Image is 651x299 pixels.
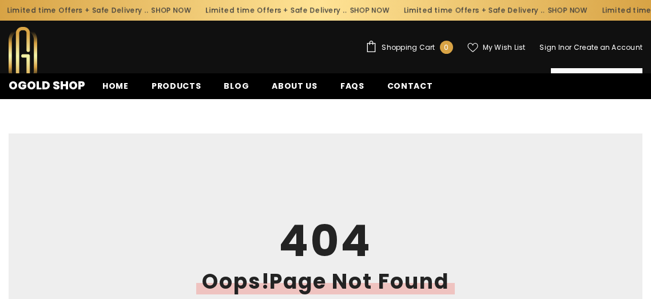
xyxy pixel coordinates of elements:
[625,68,642,85] button: Search
[140,80,213,99] a: Products
[539,42,565,52] a: Sign In
[196,272,454,292] h2: Oops!Page Not Found
[467,42,526,53] a: My Wish List
[260,80,329,99] a: About us
[9,80,85,91] a: Ogold Shop
[548,4,588,17] a: SHOP NOW
[382,44,435,51] span: Shopping Cart
[212,80,260,99] a: Blog
[167,219,484,263] h1: 404
[387,80,433,92] span: Contact
[396,1,595,19] div: Limited time Offers + Safe Delivery ..
[444,41,448,54] span: 0
[91,80,140,99] a: Home
[224,80,249,92] span: Blog
[199,1,397,19] div: Limited time Offers + Safe Delivery ..
[329,80,376,99] a: FAQs
[483,44,526,51] span: My Wish List
[366,41,452,54] a: Shopping Cart
[151,4,191,17] a: SHOP NOW
[152,80,201,92] span: Products
[350,4,390,17] a: SHOP NOW
[574,42,642,52] a: Create an Account
[9,27,37,94] img: Ogold Shop
[551,68,642,86] summary: Search
[102,80,129,92] span: Home
[340,80,364,92] span: FAQs
[272,80,317,92] span: About us
[565,42,571,52] span: or
[376,80,444,99] a: Contact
